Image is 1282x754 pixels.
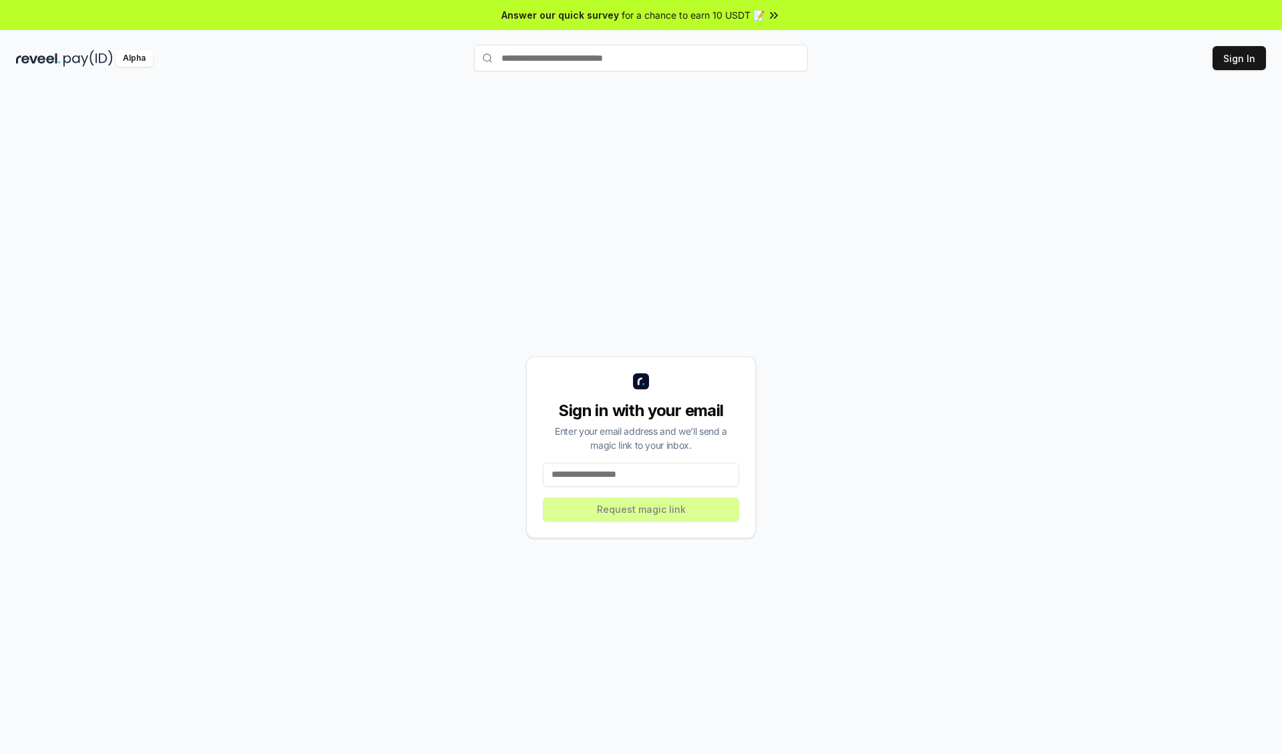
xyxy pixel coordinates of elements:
span: Answer our quick survey [501,8,619,22]
img: reveel_dark [16,50,61,67]
img: logo_small [633,373,649,389]
button: Sign In [1213,46,1266,70]
div: Sign in with your email [543,400,739,421]
span: for a chance to earn 10 USDT 📝 [622,8,765,22]
div: Alpha [116,50,153,67]
img: pay_id [63,50,113,67]
div: Enter your email address and we’ll send a magic link to your inbox. [543,424,739,452]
